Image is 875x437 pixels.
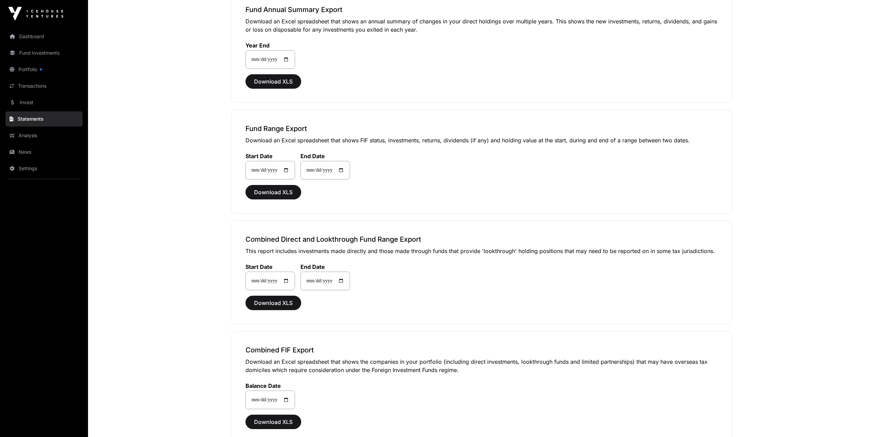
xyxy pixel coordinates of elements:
p: Download an Excel spreadsheet that shows FIF status, investments, returns, dividends (if any) and... [245,136,718,144]
h3: Fund Range Export [245,124,718,133]
span: Download XLS [254,299,293,307]
a: News [6,144,83,160]
span: Download XLS [254,77,293,86]
a: Analysis [6,128,83,143]
a: Transactions [6,78,83,94]
span: Download XLS [254,418,293,426]
label: Start Date [245,263,295,270]
button: Download XLS [245,185,301,199]
label: Balance Date [245,382,295,389]
label: End Date [300,153,350,160]
a: Invest [6,95,83,110]
p: Download an Excel spreadsheet that shows the companies in your portfolio (including direct invest... [245,358,718,374]
label: Year End [245,42,295,49]
img: Icehouse Ventures Logo [8,7,63,21]
button: Download XLS [245,415,301,429]
a: Portfolio [6,62,83,77]
button: Download XLS [245,74,301,89]
label: End Date [300,263,350,270]
a: Fund Investments [6,45,83,61]
h3: Combined FIF Export [245,345,718,355]
iframe: Chat Widget [841,404,875,437]
button: Download XLS [245,296,301,310]
p: Download an Excel spreadsheet that shows an annual summary of changes in your direct holdings ove... [245,17,718,34]
h3: Fund Annual Summary Export [245,5,718,14]
a: Statements [6,111,83,127]
label: Start Date [245,153,295,160]
p: This report includes investments made directly and those made through funds that provide 'lookthr... [245,247,718,255]
a: Settings [6,161,83,176]
a: Dashboard [6,29,83,44]
h3: Combined Direct and Lookthrough Fund Range Export [245,234,718,244]
span: Download XLS [254,188,293,196]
